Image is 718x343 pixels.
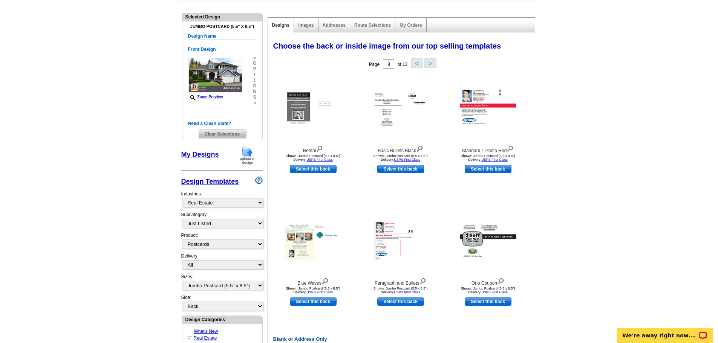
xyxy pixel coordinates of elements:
img: view design details [416,144,423,152]
img: Basic Bullets Black [372,91,429,127]
img: One Coupon [460,223,516,260]
div: Shown: Jumbo Postcard (5.5 x 8.5") Delivery: [272,287,355,294]
a: use this design [465,297,511,306]
div: Shown: Jumbo Postcard (5.5 x 8.5") Delivery: [359,287,442,294]
a: USPS First Class [481,290,508,294]
a: - [189,335,191,341]
div: Side: [181,294,263,312]
img: Rental [287,92,340,126]
img: Blue Waves [285,223,341,260]
span: » [253,100,256,106]
div: Shown: Jumbo Postcard (5.5 x 8.5") Delivery: [272,154,355,162]
div: Sizes: [181,273,263,294]
img: view design details [419,276,426,285]
a: USPS First Class [394,158,420,162]
div: Blue Waves [272,276,355,287]
a: Designs [272,23,290,28]
a: Route Selections [354,23,391,28]
a: use this design [290,297,337,306]
div: Standard 1 Photo Red [447,144,530,154]
div: Shown: Jumbo Postcard (5.5 x 8.5") Delivery: [447,154,530,162]
img: upload-design [237,146,257,165]
h5: Front Design [188,46,257,53]
div: Rental [272,144,355,154]
a: Addresses [323,23,346,28]
div: Basic Bullets Black [359,144,442,154]
a: use this design [377,297,424,306]
a: use this design [290,165,337,173]
a: My Designs [181,151,219,158]
button: < [411,58,423,68]
img: view design details [316,144,323,152]
h2: Blank or Address Only [269,336,536,342]
span: s [253,95,256,100]
div: Industries: [181,187,263,211]
img: view design details [507,144,514,152]
span: Clear Selections [198,130,246,139]
div: Selected Design [182,13,262,20]
span: of 13 [397,62,407,67]
span: o [253,83,256,89]
a: USPS First Class [306,158,333,162]
div: Design Categories [182,316,262,323]
h5: Design Name [188,33,257,40]
div: Product: [181,232,263,253]
h5: Need a Clean Slate? [188,120,257,127]
img: view design details [497,276,504,285]
img: Paragraph and Bullets [372,220,429,263]
span: n [253,89,256,95]
img: Standard 1 Photo Red [460,87,516,130]
span: o [253,61,256,66]
span: » [253,55,256,61]
a: Zoom Preview [188,95,223,99]
img: GENREPJF_JL_Simple_ALL.jpg [188,57,243,93]
a: Real Estate [194,335,217,341]
a: USPS First Class [394,290,420,294]
span: p [253,66,256,72]
img: view design details [321,276,329,285]
iframe: LiveChat chat widget [612,319,718,343]
a: What's New [194,329,218,334]
button: > [424,58,436,68]
span: Choose the back or inside image from our top selling templates [273,42,501,50]
h4: Jumbo Postcard (5.5" x 8.5") [188,24,257,29]
div: One Coupon [447,276,530,287]
a: My Orders [400,23,422,28]
img: design-wizard-help-icon.png [255,177,263,184]
span: Page [369,62,380,67]
span: t [253,72,256,78]
a: use this design [465,165,511,173]
a: Images [298,23,314,28]
div: Delivery: [181,253,263,273]
a: use this design [377,165,424,173]
div: Subcategory: [181,211,263,232]
a: Design Templates [181,178,239,185]
span: i [253,78,256,83]
div: Paragraph and Bullets [359,276,442,287]
a: USPS First Class [481,158,508,162]
div: Shown: Jumbo Postcard (5.5 x 8.5") Delivery: [359,154,442,162]
a: USPS First Class [306,290,333,294]
div: Shown: Jumbo Postcard (5.5 x 8.5") Delivery: [447,287,530,294]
